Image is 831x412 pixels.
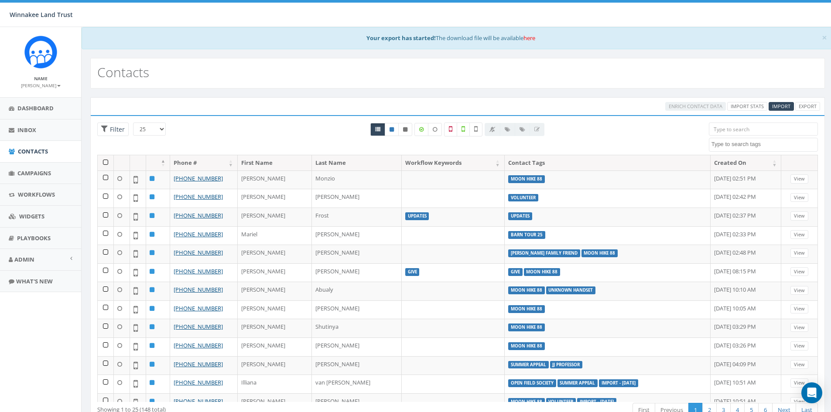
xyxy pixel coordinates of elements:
label: Not Validated [469,123,482,136]
td: [PERSON_NAME] [238,263,312,282]
td: Shutinya [312,319,402,337]
th: Created On: activate to sort column ascending [711,155,782,170]
span: Contacts [18,147,48,155]
a: View [790,286,808,295]
td: [DATE] 02:37 PM [711,208,782,226]
a: View [790,249,808,258]
a: Import Stats [727,102,767,111]
a: View [790,360,808,369]
a: [PHONE_NUMBER] [174,397,223,405]
label: volunteer [508,194,538,202]
a: [PHONE_NUMBER] [174,286,223,293]
span: Inbox [17,126,36,134]
th: Phone #: activate to sort column ascending [170,155,238,170]
td: [DATE] 10:51 AM [711,375,782,393]
td: [PERSON_NAME] [238,319,312,337]
label: Summer Appeal [557,379,598,387]
span: What's New [16,277,53,285]
td: [PERSON_NAME] [312,393,402,412]
td: [DATE] 03:29 PM [711,319,782,337]
td: [PERSON_NAME] [238,245,312,263]
a: View [790,341,808,351]
td: [PERSON_NAME] [238,356,312,375]
td: [PERSON_NAME] [312,226,402,245]
label: Moon Hike 88 [508,323,545,331]
a: [PHONE_NUMBER] [174,304,223,312]
label: Open Field Society [508,379,556,387]
td: [PERSON_NAME] [238,393,312,412]
span: Campaigns [17,169,51,177]
label: Data Enriched [414,123,428,136]
td: [PERSON_NAME] [238,300,312,319]
td: [DATE] 10:10 AM [711,282,782,300]
span: Dashboard [17,104,54,112]
label: Not a Mobile [444,123,457,136]
td: van [PERSON_NAME] [312,375,402,393]
a: View [790,378,808,388]
td: [PERSON_NAME] [312,263,402,282]
td: [PERSON_NAME] [312,189,402,208]
label: Give [508,268,523,276]
a: View [790,211,808,221]
a: View [790,267,808,276]
td: [PERSON_NAME] [238,189,312,208]
td: [PERSON_NAME] [238,337,312,356]
label: JJ Professor [550,361,583,369]
div: Open Intercom Messenger [801,382,822,403]
a: [PHONE_NUMBER] [174,249,223,256]
td: [PERSON_NAME] [312,356,402,375]
td: [DATE] 03:26 PM [711,337,782,356]
span: × [822,31,827,44]
td: [PERSON_NAME] [312,245,402,263]
span: CSV files only [772,103,790,109]
label: Updates [405,212,429,220]
a: Import [769,102,794,111]
a: View [790,323,808,332]
label: Import - [DATE] [577,398,616,406]
span: Winnakee Land Trust [10,10,73,19]
td: [PERSON_NAME] [238,170,312,189]
td: [DATE] 04:09 PM [711,356,782,375]
label: volunteer [546,398,576,406]
label: unknown handset [546,286,596,294]
label: Import - [DATE] [599,379,638,387]
td: Illiana [238,375,312,393]
i: This phone number is unsubscribed and has opted-out of all texts. [403,127,407,132]
label: Moon Hike 88 [508,286,545,294]
a: View [790,304,808,313]
label: Moon Hike 88 [581,249,618,257]
a: [PHONE_NUMBER] [174,360,223,368]
a: [PHONE_NUMBER] [174,378,223,386]
a: [PERSON_NAME] [21,81,61,89]
label: Moon Hike 88 [524,268,561,276]
button: Close [822,33,827,42]
th: First Name [238,155,312,170]
td: [DATE] 02:42 PM [711,189,782,208]
label: Data not Enriched [428,123,442,136]
td: [PERSON_NAME] [312,300,402,319]
label: Updates [508,212,532,220]
a: All contacts [370,123,385,136]
i: This phone number is subscribed and will receive texts. [390,127,394,132]
td: [DATE] 10:51 AM [711,393,782,412]
a: Active [385,123,399,136]
td: [PERSON_NAME] [238,282,312,300]
small: [PERSON_NAME] [21,82,61,89]
a: [PHONE_NUMBER] [174,230,223,238]
span: Filter [108,125,125,133]
a: [PHONE_NUMBER] [174,267,223,275]
span: Import [772,103,790,109]
td: Abualy [312,282,402,300]
input: Type to search [709,123,818,136]
label: [PERSON_NAME] Family Friend [508,249,580,257]
span: Playbooks [17,234,51,242]
span: Widgets [19,212,44,220]
a: [PHONE_NUMBER] [174,193,223,201]
label: Validated [457,123,470,136]
label: Summer Appeal [508,361,549,369]
a: Opted Out [398,123,412,136]
th: Contact Tags [505,155,711,170]
label: Moon Hike 88 [508,398,545,406]
a: View [790,230,808,239]
span: Admin [14,255,34,263]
